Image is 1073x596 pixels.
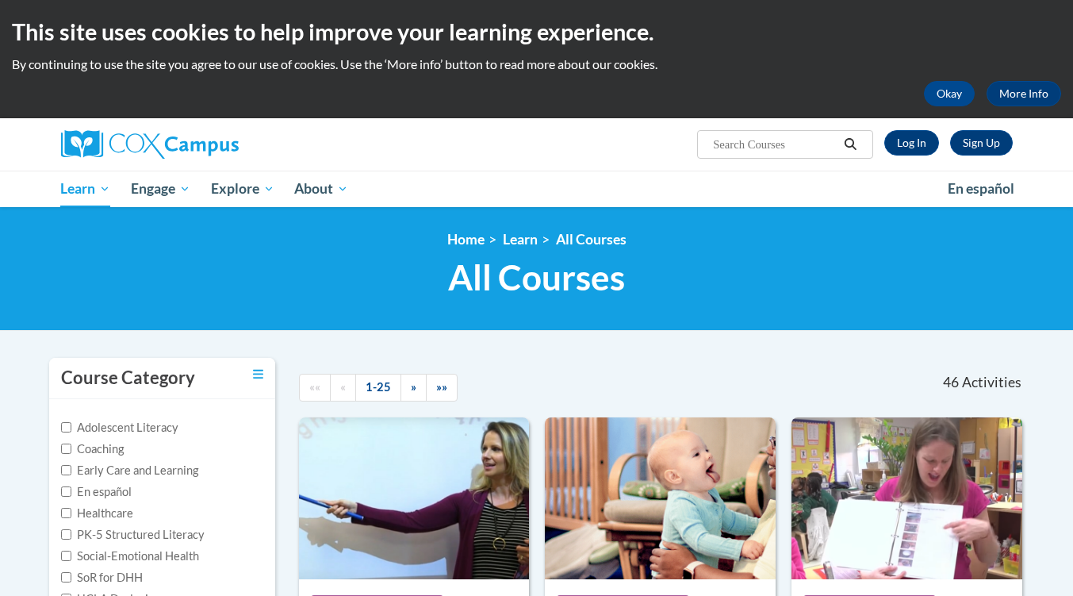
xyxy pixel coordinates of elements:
input: Checkbox for Options [61,572,71,583]
a: 1-25 [355,374,401,402]
div: Main menu [37,171,1037,207]
a: End [426,374,458,402]
input: Search Courses [711,135,838,154]
input: Checkbox for Options [61,529,71,540]
a: More Info [987,81,1061,106]
label: PK-5 Structured Literacy [61,526,205,544]
input: Checkbox for Options [61,551,71,561]
a: Register [950,130,1013,156]
a: Cox Campus [61,130,362,159]
img: Course Logo [791,417,1022,579]
span: »» [436,380,447,394]
label: Early Care and Learning [61,462,198,479]
input: Checkbox for Options [61,486,71,497]
label: Healthcare [61,505,133,522]
a: Learn [51,171,121,207]
input: Checkbox for Options [61,465,71,475]
span: Engage [131,179,190,198]
img: Course Logo [299,417,530,579]
input: Checkbox for Options [61,508,71,518]
a: Home [447,231,485,248]
h2: This site uses cookies to help improve your learning experience. [12,16,1061,48]
span: All Courses [448,256,625,298]
a: Explore [201,171,285,207]
a: Next [400,374,427,402]
span: Activities [962,374,1021,391]
span: «« [309,380,320,394]
label: SoR for DHH [61,569,143,586]
span: 46 [943,374,959,391]
a: Engage [121,171,201,207]
label: Coaching [61,440,124,458]
span: « [340,380,346,394]
img: Cox Campus [61,130,239,159]
span: Explore [211,179,274,198]
a: Previous [330,374,356,402]
a: About [284,171,358,207]
img: Course Logo [545,417,776,579]
button: Okay [924,81,975,106]
span: En español [948,180,1014,197]
span: Learn [60,179,110,198]
input: Checkbox for Options [61,422,71,433]
label: En español [61,483,132,501]
a: Learn [503,231,538,248]
a: All Courses [556,231,627,248]
p: By continuing to use the site you agree to our use of cookies. Use the ‘More info’ button to read... [12,56,1061,73]
label: Social-Emotional Health [61,548,199,565]
input: Checkbox for Options [61,444,71,454]
span: About [294,179,348,198]
button: Search [838,135,862,154]
h3: Course Category [61,366,195,390]
a: Log In [884,130,939,156]
a: En español [937,172,1025,206]
span: » [411,380,416,394]
a: Toggle collapse [253,366,263,383]
a: Begining [299,374,331,402]
label: Adolescent Literacy [61,419,178,436]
